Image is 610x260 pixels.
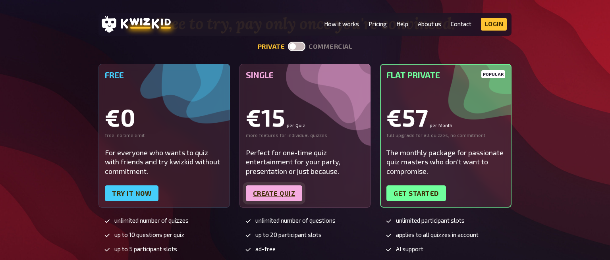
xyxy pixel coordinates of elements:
[105,70,224,80] h5: Free
[105,132,224,139] div: free, no time limit
[255,246,276,252] span: ad-free
[396,246,423,252] span: AI support
[114,231,184,238] span: up to 10 questions per quiz
[287,123,305,127] small: per Quiz
[481,18,507,31] a: Login
[105,105,224,129] div: €0
[246,105,365,129] div: €15
[246,70,365,80] h5: Single
[430,123,452,127] small: per Month
[105,185,158,201] a: Try it now
[255,217,336,224] span: unlimited number of questions
[246,148,365,176] div: Perfect for one-time quiz entertainment for your party, presentation or just because.
[246,132,365,139] div: more features for individual quizzes
[324,21,359,27] a: How it works
[386,70,505,80] h5: Flat Private
[396,21,408,27] a: Help
[369,21,387,27] a: Pricing
[386,132,505,139] div: full upgrade for all quizzes, no commitment
[396,217,465,224] span: unlimited participant slots
[309,43,352,50] button: commercial
[255,231,322,238] span: up to 20 participant slots
[105,148,224,176] div: For everyone who wants to quiz with friends and try kwizkid without commitment.
[396,231,479,238] span: applies to all quizzes in account
[246,185,303,201] a: Create quiz
[386,185,446,201] a: Get started
[114,246,177,252] span: up to 5 participant slots
[451,21,471,27] a: Contact
[386,148,505,176] div: The monthly package for passionate quiz masters who don't want to compromise.
[418,21,441,27] a: About us
[114,217,189,224] span: unlimited number of quizzes
[386,105,505,129] div: €57
[258,43,285,50] button: private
